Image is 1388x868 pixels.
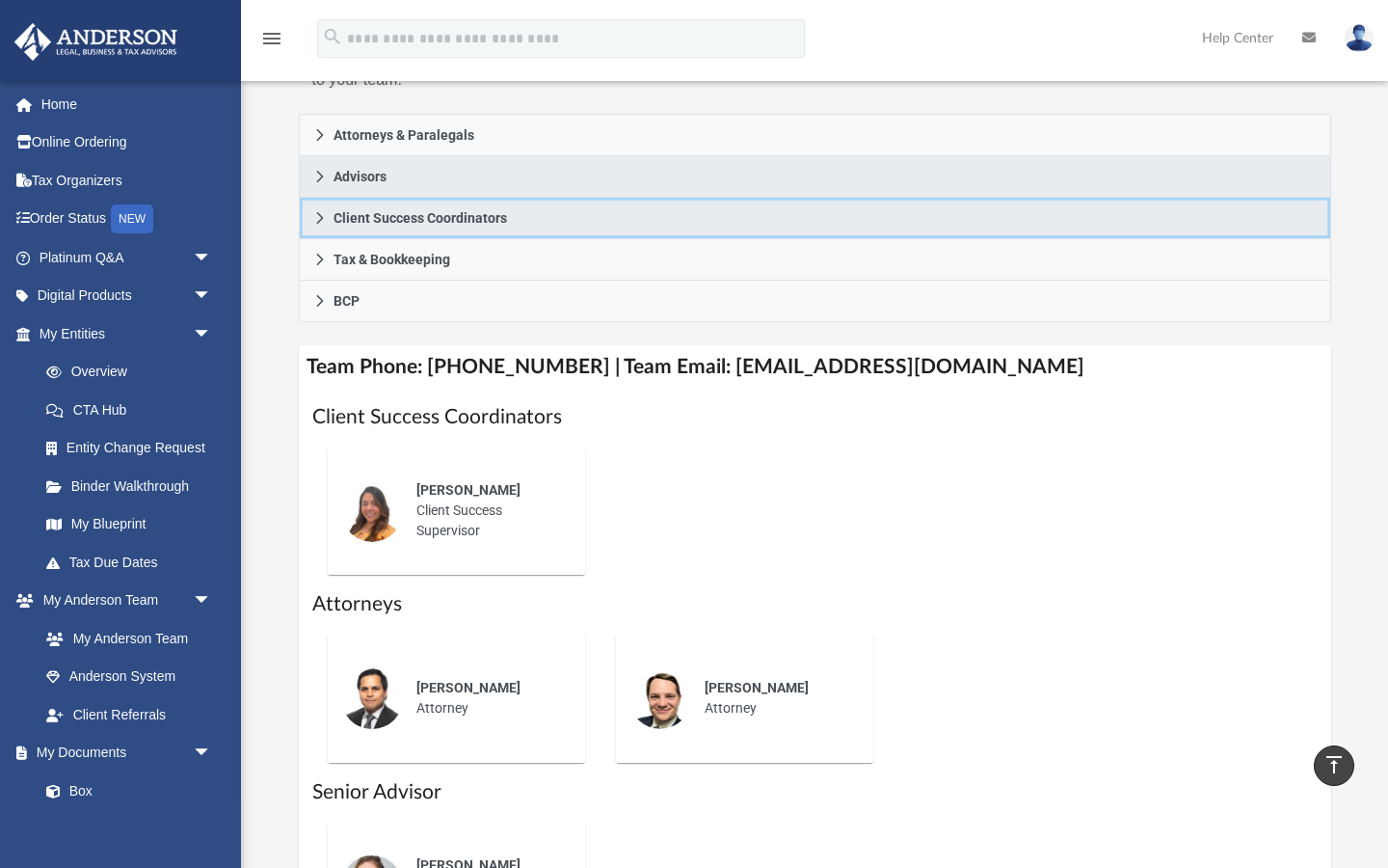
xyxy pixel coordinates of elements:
h1: Attorneys [312,590,1318,618]
a: Binder Walkthrough [27,467,241,505]
a: CTA Hub [27,391,241,429]
span: Client Success Coordinators [334,211,507,225]
a: Online Ordering [13,123,241,162]
a: Tax & Bookkeeping [299,239,1331,281]
span: BCP [334,294,360,308]
a: My Anderson Team [27,619,222,658]
img: Anderson Advisors Platinum Portal [9,23,183,61]
span: arrow_drop_down [193,314,231,354]
a: Anderson System [27,658,231,696]
a: My Documentsarrow_drop_down [13,734,231,773]
span: [PERSON_NAME] [705,680,809,695]
span: arrow_drop_down [193,582,231,621]
a: Client Referrals [27,695,231,734]
span: Advisors [334,170,387,183]
img: thumbnail [341,667,403,729]
a: Home [13,85,241,123]
div: NEW [111,204,153,233]
i: menu [260,27,283,50]
a: Tax Due Dates [27,543,241,582]
i: search [322,26,343,47]
a: Order StatusNEW [13,200,241,239]
a: Client Success Coordinators [299,198,1331,239]
a: vertical_align_top [1314,746,1354,786]
a: menu [260,37,283,50]
img: User Pic [1345,24,1374,52]
a: Entity Change Request [27,429,241,468]
span: arrow_drop_down [193,238,231,278]
a: Digital Productsarrow_drop_down [13,277,241,315]
h4: Team Phone: [PHONE_NUMBER] | Team Email: [EMAIL_ADDRESS][DOMAIN_NAME] [299,345,1331,389]
a: My Blueprint [27,505,231,544]
span: Attorneys & Paralegals [334,128,474,142]
span: [PERSON_NAME] [416,680,520,695]
div: Attorney [691,665,860,732]
a: BCP [299,281,1331,322]
a: My Entitiesarrow_drop_down [13,314,241,353]
h1: Senior Advisor [312,778,1318,806]
a: Platinum Q&Aarrow_drop_down [13,238,241,277]
div: Client Success Supervisor [403,467,572,555]
span: arrow_drop_down [193,734,231,773]
a: Box [27,772,222,810]
a: Attorneys & Paralegals [299,114,1331,156]
i: vertical_align_top [1322,753,1346,776]
div: Attorney [403,665,572,732]
span: Tax & Bookkeeping [334,253,450,266]
h1: Client Success Coordinators [312,403,1318,431]
a: Overview [27,353,241,392]
img: thumbnail [629,667,691,729]
a: Tax Organizers [13,161,241,200]
a: My Anderson Teamarrow_drop_down [13,582,231,620]
span: arrow_drop_down [193,277,231,316]
a: Advisors [299,156,1331,198]
span: [PERSON_NAME] [416,482,520,498]
img: thumbnail [341,480,403,542]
